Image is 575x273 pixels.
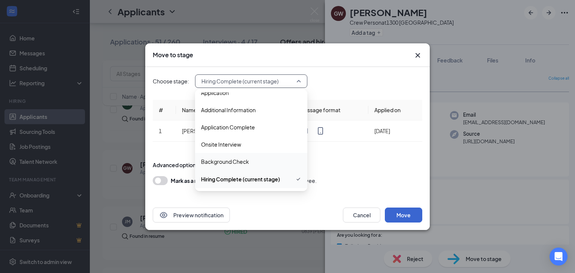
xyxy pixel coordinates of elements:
span: Hiring Complete (current stage) [201,76,279,87]
div: Advanced options [153,161,422,169]
th: Name [176,100,253,120]
svg: Eye [159,211,168,220]
span: Onsite Interview [201,140,241,148]
h3: Move to stage [153,51,193,59]
svg: MobileSms [316,126,325,135]
div: since this applicant is a previous employee. [171,176,317,185]
span: Additional Information [201,106,256,114]
th: # [153,100,176,120]
th: Applied on [368,100,422,120]
button: EyePreview notification [153,208,230,223]
span: Application [201,89,229,97]
div: Open Intercom Messenger [550,248,568,266]
span: Choose stage: [153,77,189,85]
span: Background Check [201,157,249,166]
td: [DATE] [368,120,422,142]
svg: Cross [413,51,422,60]
th: Message format [293,100,368,120]
span: Hiring Complete (current stage) [201,175,280,183]
button: Close [413,51,422,60]
button: Move [385,208,422,223]
svg: Checkmark [295,175,301,184]
span: Application Complete [201,123,255,131]
span: 1 [159,128,162,134]
button: Cancel [343,208,380,223]
b: Mark as a re-hire [171,177,212,184]
td: [PERSON_NAME] [176,120,253,142]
